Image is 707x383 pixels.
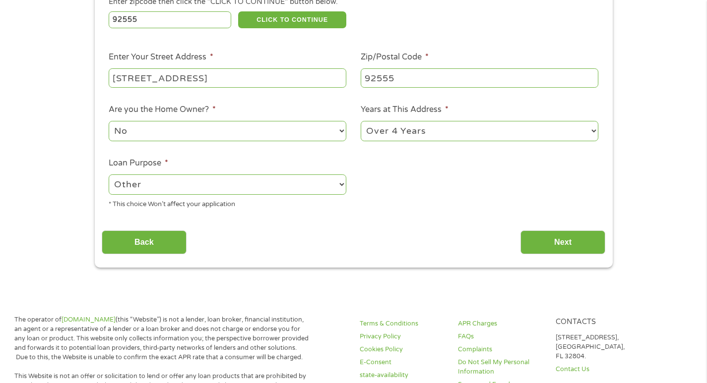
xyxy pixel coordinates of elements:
[556,333,642,361] p: [STREET_ADDRESS], [GEOGRAPHIC_DATA], FL 32804.
[458,345,544,354] a: Complaints
[360,332,446,341] a: Privacy Policy
[458,319,544,328] a: APR Charges
[14,315,309,362] p: The operator of (this “Website”) is not a lender, loan broker, financial institution, an agent or...
[556,365,642,374] a: Contact Us
[360,371,446,380] a: state-availability
[360,358,446,367] a: E-Consent
[556,318,642,327] h4: Contacts
[520,230,605,255] input: Next
[458,358,544,377] a: Do Not Sell My Personal Information
[458,332,544,341] a: FAQs
[360,319,446,328] a: Terms & Conditions
[62,316,116,324] a: [DOMAIN_NAME]
[360,345,446,354] a: Cookies Policy
[102,230,187,255] input: Back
